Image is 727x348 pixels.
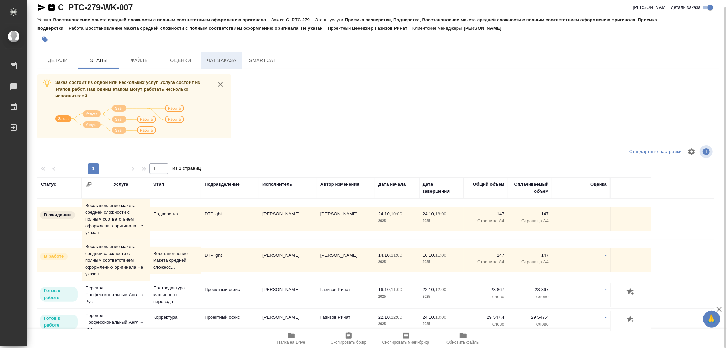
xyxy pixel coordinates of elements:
[277,340,305,345] span: Папка на Drive
[201,311,259,334] td: Проектный офис
[82,281,150,308] td: Перевод Профессиональный Англ → Рус
[423,315,435,320] p: 24.10,
[378,211,391,216] p: 24.10,
[625,314,637,326] button: Добавить оценку
[473,181,504,188] div: Общий объем
[44,315,74,329] p: Готов к работе
[259,207,317,231] td: [PERSON_NAME]
[378,315,391,320] p: 22.10,
[259,248,317,272] td: [PERSON_NAME]
[123,56,156,65] span: Файлы
[69,26,85,31] p: Работа
[633,4,701,11] span: [PERSON_NAME] детали заказа
[391,315,402,320] p: 12:00
[423,321,460,328] p: 2025
[153,250,198,271] p: Восстановление макета средней сложнос...
[467,314,504,321] p: 29 547,4
[706,312,717,326] span: 🙏
[605,315,607,320] a: -
[82,240,150,281] td: Восстановление макета средней сложности с полным соответствием оформлению оригинала Не указан
[153,181,164,188] div: Этап
[590,181,607,188] div: Оценка
[37,17,657,31] p: Приемка разверстки, Подверстка, Восстановление макета средней сложности с полным соответствием оф...
[55,80,200,99] span: Заказ состоит из одной или нескольких услуг. Услуга состоит из этапов работ. Над одним этапом мог...
[467,252,504,259] p: 147
[511,259,549,266] p: Страница А4
[511,181,549,195] div: Оплачиваемый объем
[37,32,52,47] button: Добавить тэг
[423,259,460,266] p: 2025
[391,287,402,292] p: 11:00
[435,253,446,258] p: 11:00
[44,287,74,301] p: Готов к работе
[320,329,377,348] button: Скопировать бриф
[153,285,198,305] p: Постредактура машинного перевода
[511,252,549,259] p: 147
[467,211,504,217] p: 147
[82,199,150,240] td: Восстановление макета средней сложности с полным соответствием оформлению оригинала Не указан
[391,211,402,216] p: 10:00
[467,217,504,224] p: Страница А4
[172,164,201,174] span: из 1 страниц
[113,181,128,188] div: Услуга
[435,287,446,292] p: 12:00
[412,26,464,31] p: Клиентские менеджеры
[378,293,416,300] p: 2025
[259,283,317,307] td: [PERSON_NAME]
[153,314,198,321] p: Корректура
[377,329,435,348] button: Скопировать мини-бриф
[382,340,429,345] span: Скопировать мини-бриф
[511,286,549,293] p: 23 867
[82,309,150,336] td: Перевод Профессиональный Англ → Рус
[511,217,549,224] p: Страница А4
[378,321,416,328] p: 2025
[164,56,197,65] span: Оценки
[37,17,53,22] p: Услуга
[511,211,549,217] p: 147
[464,26,507,31] p: [PERSON_NAME]
[467,259,504,266] p: Страница А4
[82,56,115,65] span: Этапы
[246,56,279,65] span: SmartCat
[263,329,320,348] button: Папка на Drive
[446,340,480,345] span: Обновить файлы
[317,311,375,334] td: Газизов Ринат
[605,211,607,216] a: -
[467,286,504,293] p: 23 867
[423,181,460,195] div: Дата завершения
[58,3,133,12] a: C_PTC-279-WK-007
[683,143,700,160] span: Настроить таблицу
[605,287,607,292] a: -
[317,248,375,272] td: [PERSON_NAME]
[85,181,92,188] button: Сгруппировать
[205,181,240,188] div: Подразделение
[378,253,391,258] p: 14.10,
[41,181,56,188] div: Статус
[700,145,714,158] span: Посмотреть информацию
[201,248,259,272] td: DTPlight
[378,217,416,224] p: 2025
[511,293,549,300] p: слово
[435,211,446,216] p: 18:00
[423,211,435,216] p: 24.10,
[201,283,259,307] td: Проектный офис
[605,253,607,258] a: -
[423,287,435,292] p: 22.10,
[435,315,446,320] p: 10:00
[215,79,226,89] button: close
[42,56,74,65] span: Детали
[153,211,198,217] p: Подверстка
[703,311,720,328] button: 🙏
[271,17,286,22] p: Заказ:
[378,259,416,266] p: 2025
[201,207,259,231] td: DTPlight
[423,293,460,300] p: 2025
[378,181,406,188] div: Дата начала
[375,26,412,31] p: Газизов Ринат
[627,147,683,157] div: split button
[467,293,504,300] p: слово
[262,181,292,188] div: Исполнитель
[328,26,375,31] p: Проектный менеджер
[511,321,549,328] p: слово
[423,217,460,224] p: 2025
